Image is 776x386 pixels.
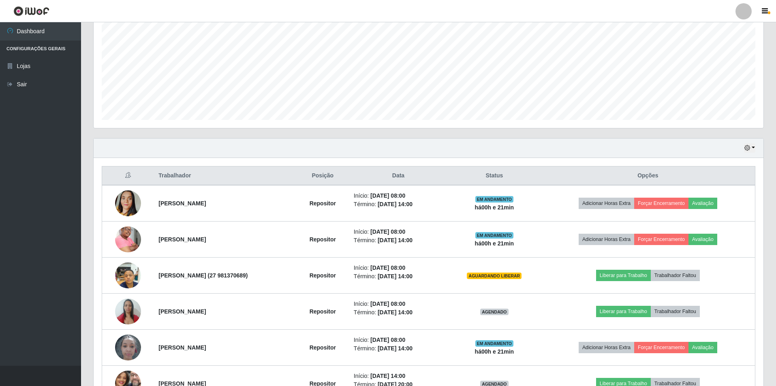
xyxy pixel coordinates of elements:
button: Adicionar Horas Extra [579,342,634,353]
strong: há 00 h e 21 min [475,240,514,247]
button: Forçar Encerramento [634,234,688,245]
time: [DATE] 14:00 [370,373,405,379]
strong: [PERSON_NAME] (27 981370689) [158,272,248,279]
img: 1754258368800.jpeg [115,330,141,365]
img: 1755367565245.jpeg [115,258,141,292]
th: Posição [297,166,349,186]
li: Início: [354,264,443,272]
button: Forçar Encerramento [634,198,688,209]
time: [DATE] 14:00 [378,237,413,243]
time: [DATE] 14:00 [378,345,413,352]
time: [DATE] 08:00 [370,192,405,199]
button: Trabalhador Faltou [651,306,700,317]
strong: há 00 h e 21 min [475,204,514,211]
strong: [PERSON_NAME] [158,308,206,315]
li: Término: [354,200,443,209]
li: Término: [354,272,443,281]
th: Trabalhador [154,166,297,186]
img: 1753374909353.jpeg [115,294,141,328]
li: Início: [354,192,443,200]
strong: Repositor [310,200,336,207]
time: [DATE] 14:00 [378,201,413,207]
time: [DATE] 14:00 [378,273,413,279]
li: Início: [354,336,443,344]
th: Opções [541,166,755,186]
time: [DATE] 08:00 [370,228,405,235]
strong: [PERSON_NAME] [158,200,206,207]
strong: Repositor [310,236,336,243]
li: Término: [354,236,443,245]
time: [DATE] 14:00 [378,309,413,316]
button: Forçar Encerramento [634,342,688,353]
span: AGUARDANDO LIBERAR [467,273,522,279]
button: Avaliação [688,198,717,209]
button: Adicionar Horas Extra [579,234,634,245]
time: [DATE] 08:00 [370,301,405,307]
span: EM ANDAMENTO [475,196,514,203]
li: Início: [354,300,443,308]
strong: [PERSON_NAME] [158,236,206,243]
img: 1752179199159.jpeg [115,220,141,259]
strong: Repositor [310,344,336,351]
span: EM ANDAMENTO [475,340,514,347]
time: [DATE] 08:00 [370,264,405,271]
button: Liberar para Trabalho [596,270,651,281]
img: 1748562791419.jpeg [115,180,141,226]
th: Data [349,166,448,186]
button: Avaliação [688,234,717,245]
time: [DATE] 08:00 [370,337,405,343]
button: Trabalhador Faltou [651,270,700,281]
button: Avaliação [688,342,717,353]
strong: há 00 h e 21 min [475,348,514,355]
strong: Repositor [310,308,336,315]
strong: [PERSON_NAME] [158,344,206,351]
img: CoreUI Logo [13,6,49,16]
th: Status [448,166,541,186]
li: Início: [354,372,443,380]
li: Término: [354,308,443,317]
strong: Repositor [310,272,336,279]
span: AGENDADO [480,309,509,315]
span: EM ANDAMENTO [475,232,514,239]
li: Início: [354,228,443,236]
button: Liberar para Trabalho [596,306,651,317]
button: Adicionar Horas Extra [579,198,634,209]
li: Término: [354,344,443,353]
